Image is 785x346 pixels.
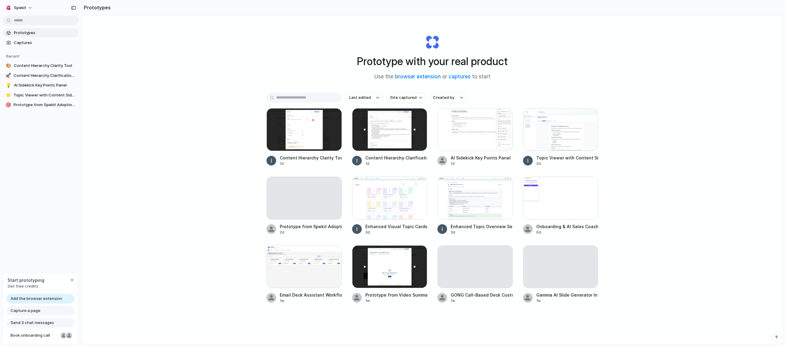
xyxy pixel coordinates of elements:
[14,5,26,11] span: Spekit
[429,93,467,103] button: Created by
[3,3,36,13] button: Spekit
[523,177,598,235] a: Onboarding & AI Sales Coaching ToolOnboarding & AI Sales Coaching Tool6d
[349,95,371,101] span: Last edited
[365,155,427,161] div: Content Hierarchy Clarification Tool
[523,245,598,304] a: Gamma AI Slide Generator Integration1w
[536,298,598,304] div: 1w
[14,40,76,46] span: Captures
[14,63,76,69] span: Content Hierarchy Clarity Tool
[451,155,511,161] div: AI Sidekick Key Points Panel
[11,308,40,314] span: Capture a page
[266,177,342,235] a: Prototype from Spekit Adoption Dashboard2d
[3,28,78,37] a: Prototypes
[60,332,67,339] div: Nicole Kubica
[8,283,44,289] span: Get free credits
[280,298,342,304] div: 1w
[352,177,427,235] a: Enhanced Visual Topic CardsEnhanced Visual Topic Cards3d
[451,223,513,230] div: Enhanced Topic Overview Section
[451,230,513,235] div: 3d
[536,223,598,230] div: Onboarding & AI Sales Coaching Tool
[390,95,417,101] span: Site captured
[365,161,427,166] div: 1d
[14,102,76,108] span: Prototype from Spekit Adoption Dashboard
[395,74,441,80] a: browser extension
[3,38,78,47] a: Captures
[65,332,73,339] div: Christian Iacullo
[386,93,426,103] button: Site captured
[6,54,20,58] span: Recent
[365,230,427,235] div: 3d
[451,161,511,166] div: 1d
[433,95,454,101] span: Created by
[266,245,342,304] a: Email Deck Assistant WorkflowEmail Deck Assistant Workflow1w
[345,93,383,103] button: Last edited
[11,320,54,326] span: Send 3 chat messages
[5,92,11,98] div: ⭐
[11,296,62,302] span: Add the browser extension
[3,81,78,90] a: 💡AI Sidekick Key Points Panel
[536,155,598,161] div: Topic Viewer with Content Sidepanel
[536,161,598,166] div: 2d
[5,102,11,108] div: 🎯
[14,30,76,36] span: Prototypes
[280,230,342,235] div: 2d
[14,92,76,98] span: Topic Viewer with Content Sidepanel
[437,177,513,235] a: Enhanced Topic Overview SectionEnhanced Topic Overview Section3d
[3,100,78,109] a: 🎯Prototype from Spekit Adoption Dashboard
[5,82,11,88] div: 💡
[280,223,342,230] div: Prototype from Spekit Adoption Dashboard
[352,245,427,304] a: Prototype from Video SummaryPrototype from Video Summary1w
[352,108,427,166] a: Content Hierarchy Clarification ToolContent Hierarchy Clarification Tool1d
[536,292,598,298] div: Gamma AI Slide Generator Integration
[5,63,11,69] div: 🎨
[81,4,111,11] h2: Prototypes
[11,332,58,338] span: Book onboarding call
[536,230,598,235] div: 6d
[374,73,490,81] span: Use the or to start
[523,108,598,166] a: Topic Viewer with Content SidepanelTopic Viewer with Content Sidepanel2d
[14,73,76,79] span: Content Hierarchy Clarification Tool
[449,74,471,80] a: captures
[14,82,76,88] span: AI Sidekick Key Points Panel
[451,298,513,304] div: 1w
[280,292,342,298] div: Email Deck Assistant Workflow
[5,73,11,79] div: 🚀
[365,298,427,304] div: 1w
[8,277,44,283] span: Start prototyping
[437,245,513,304] a: GONG Call-Based Deck Customizer1w
[3,71,78,80] a: 🚀Content Hierarchy Clarification Tool
[437,108,513,166] a: AI Sidekick Key Points PanelAI Sidekick Key Points Panel1d
[6,331,74,340] a: Book onboarding call
[266,108,342,166] a: Content Hierarchy Clarity ToolContent Hierarchy Clarity Tool1d
[365,223,427,230] div: Enhanced Visual Topic Cards
[3,61,78,70] a: 🎨Content Hierarchy Clarity Tool
[3,91,78,100] a: ⭐Topic Viewer with Content Sidepanel
[365,292,427,298] div: Prototype from Video Summary
[280,161,342,166] div: 1d
[451,292,513,298] div: GONG Call-Based Deck Customizer
[357,53,508,69] h1: Prototype with your real product
[280,155,342,161] div: Content Hierarchy Clarity Tool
